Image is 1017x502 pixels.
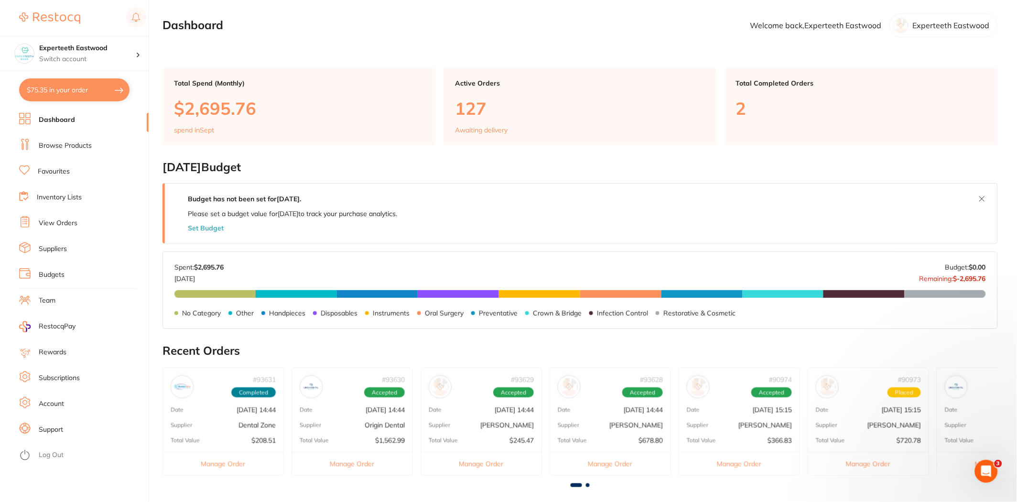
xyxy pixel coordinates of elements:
[495,406,534,414] p: [DATE] 14:44
[455,126,508,134] p: Awaiting delivery
[269,309,305,317] p: Handpieces
[39,115,75,125] a: Dashboard
[560,378,578,396] img: Henry Schein Halas
[597,309,648,317] p: Infection Control
[15,44,34,63] img: Experteeth Eastwood
[816,437,845,444] p: Total Value
[750,21,882,30] p: Welcome back, Experteeth Eastwood
[826,274,1017,457] iframe: Intercom notifications message
[816,422,837,428] p: Supplier
[753,406,792,414] p: [DATE] 15:15
[37,193,82,202] a: Inventory Lists
[373,309,410,317] p: Instruments
[429,406,442,413] p: Date
[238,421,276,429] p: Dental Zone
[194,263,224,272] strong: $2,695.76
[366,406,405,414] p: [DATE] 14:44
[444,68,717,145] a: Active Orders127Awaiting delivery
[19,321,76,332] a: RestocqPay
[533,309,582,317] p: Crown & Bridge
[687,422,708,428] p: Supplier
[39,425,63,435] a: Support
[480,421,534,429] p: [PERSON_NAME]
[769,376,792,383] p: # 90974
[19,7,80,29] a: Restocq Logo
[188,210,397,218] p: Please set a budget value for [DATE] to track your purchase analytics.
[174,126,214,134] p: spend in Sept
[995,460,1002,468] span: 3
[479,309,518,317] p: Preventative
[429,422,450,428] p: Supplier
[550,452,671,475] button: Manage Order
[321,309,357,317] p: Disposables
[302,378,320,396] img: Origin Dental
[663,309,736,317] p: Restorative & Cosmetic
[174,271,224,283] p: [DATE]
[231,387,276,398] span: Completed
[624,406,663,414] p: [DATE] 14:44
[173,378,191,396] img: Dental Zone
[455,79,705,87] p: Active Orders
[162,19,223,32] h2: Dashboard
[689,378,707,396] img: Adam Dental
[920,271,986,283] p: Remaining:
[913,21,990,30] p: Experteeth Eastwood
[251,437,276,444] p: $208.51
[558,406,571,413] p: Date
[558,422,579,428] p: Supplier
[39,450,64,460] a: Log Out
[687,406,700,413] p: Date
[375,437,405,444] p: $1,562.99
[171,406,184,413] p: Date
[39,244,67,254] a: Suppliers
[455,98,705,118] p: 127
[39,348,66,357] a: Rewards
[365,421,405,429] p: Origin Dental
[818,378,836,396] img: Henry Schein Halas
[188,224,224,232] button: Set Budget
[736,79,986,87] p: Total Completed Orders
[39,322,76,331] span: RestocqPay
[39,141,92,151] a: Browse Products
[19,448,146,463] button: Log Out
[171,437,200,444] p: Total Value
[687,437,716,444] p: Total Value
[236,309,254,317] p: Other
[39,55,136,64] p: Switch account
[171,422,192,428] p: Supplier
[429,437,458,444] p: Total Value
[253,376,276,383] p: # 93631
[162,161,998,174] h2: [DATE] Budget
[364,387,405,398] span: Accepted
[182,309,221,317] p: No Category
[188,195,301,203] strong: Budget has not been set for [DATE] .
[19,321,31,332] img: RestocqPay
[816,406,829,413] p: Date
[638,437,663,444] p: $678.80
[174,263,224,271] p: Spent:
[509,437,534,444] p: $245.47
[622,387,663,398] span: Accepted
[19,78,130,101] button: $75.35 in your order
[969,263,986,272] strong: $0.00
[39,296,55,306] a: Team
[679,452,800,475] button: Manage Order
[39,399,64,409] a: Account
[975,460,998,483] iframe: Intercom live chat
[292,452,412,475] button: Manage Order
[511,376,534,383] p: # 93629
[609,421,663,429] p: [PERSON_NAME]
[425,309,464,317] p: Oral Surgery
[39,373,80,383] a: Subscriptions
[300,406,313,413] p: Date
[768,437,792,444] p: $366.83
[174,98,424,118] p: $2,695.76
[808,452,929,475] button: Manage Order
[39,218,77,228] a: View Orders
[736,98,986,118] p: 2
[640,376,663,383] p: # 93628
[558,437,587,444] p: Total Value
[163,452,283,475] button: Manage Order
[431,378,449,396] img: Adam Dental
[174,79,424,87] p: Total Spend (Monthly)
